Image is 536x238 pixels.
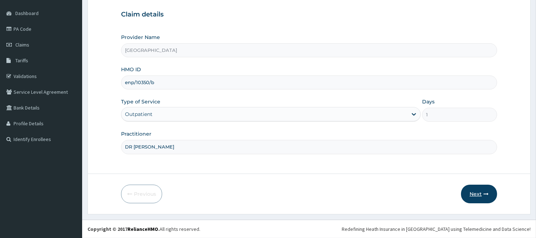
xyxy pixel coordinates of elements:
[121,140,497,154] input: Enter Name
[121,66,141,73] label: HMO ID
[15,42,29,48] span: Claims
[87,226,160,232] strong: Copyright © 2017 .
[125,111,152,118] div: Outpatient
[127,226,158,232] a: RelianceHMO
[121,11,497,19] h3: Claim details
[121,185,162,203] button: Previous
[121,130,151,137] label: Practitioner
[461,185,497,203] button: Next
[121,34,160,41] label: Provider Name
[82,220,536,238] footer: All rights reserved.
[121,76,497,89] input: Enter HMO ID
[422,98,435,105] label: Days
[15,57,28,64] span: Tariffs
[15,10,39,16] span: Dashboard
[121,98,160,105] label: Type of Service
[342,225,531,233] div: Redefining Heath Insurance in [GEOGRAPHIC_DATA] using Telemedicine and Data Science!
